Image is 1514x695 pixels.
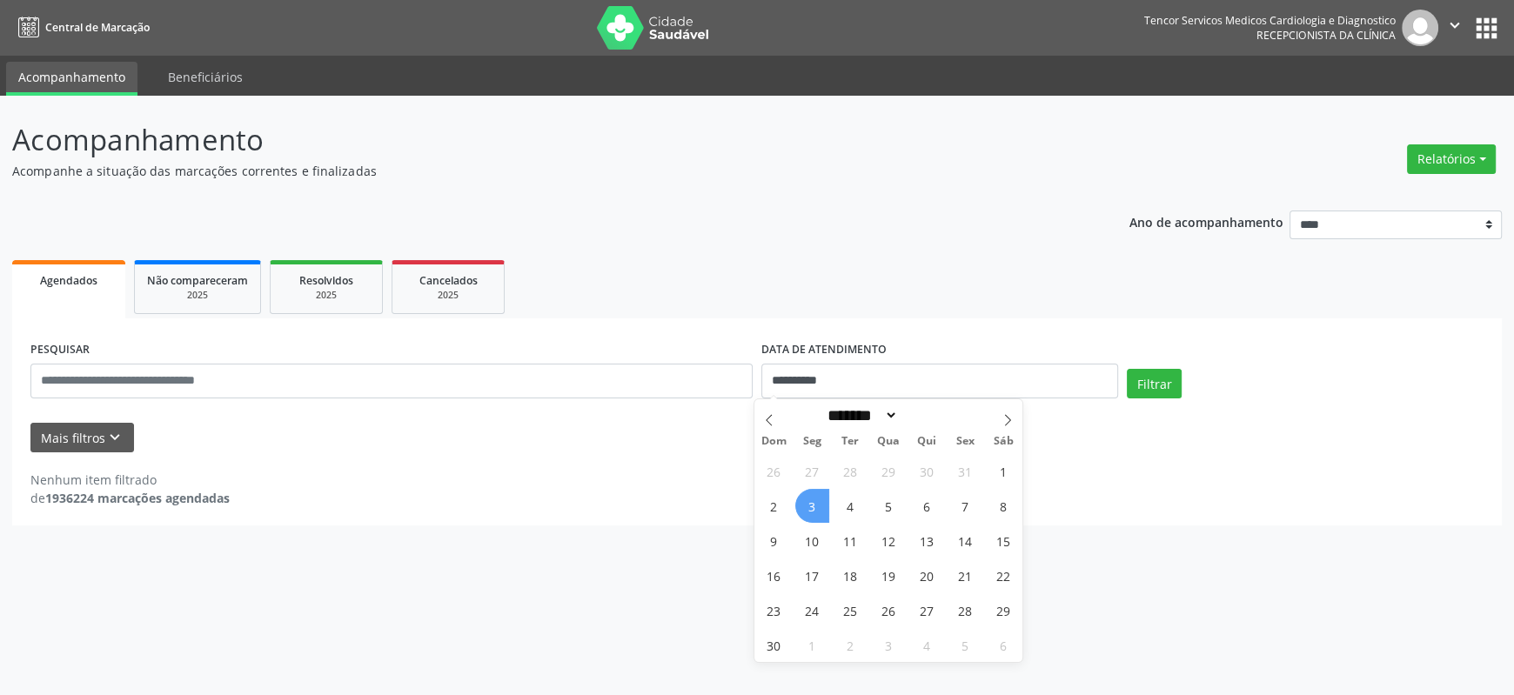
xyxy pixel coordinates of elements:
[821,406,898,424] select: Month
[1256,28,1396,43] span: Recepcionista da clínica
[1144,13,1396,28] div: Tencor Servicos Medicos Cardiologia e Diagnostico
[795,454,829,488] span: Outubro 27, 2025
[948,628,982,662] span: Dezembro 5, 2025
[283,289,370,302] div: 2025
[757,628,791,662] span: Novembro 30, 2025
[40,273,97,288] span: Agendados
[12,118,1055,162] p: Acompanhamento
[757,454,791,488] span: Outubro 26, 2025
[45,20,150,35] span: Central de Marcação
[1438,10,1471,46] button: 
[898,406,955,424] input: Year
[1445,16,1464,35] i: 
[1407,144,1496,174] button: Relatórios
[910,524,944,558] span: Novembro 13, 2025
[795,524,829,558] span: Novembro 10, 2025
[834,454,868,488] span: Outubro 28, 2025
[910,593,944,627] span: Novembro 27, 2025
[986,628,1020,662] span: Dezembro 6, 2025
[12,13,150,42] a: Central de Marcação
[45,490,230,506] strong: 1936224 marcações agendadas
[1129,211,1283,232] p: Ano de acompanhamento
[30,471,230,489] div: Nenhum item filtrado
[147,289,248,302] div: 2025
[910,558,944,592] span: Novembro 20, 2025
[948,593,982,627] span: Novembro 28, 2025
[910,628,944,662] span: Dezembro 4, 2025
[834,628,868,662] span: Dezembro 2, 2025
[910,454,944,488] span: Outubro 30, 2025
[910,489,944,523] span: Novembro 6, 2025
[1471,13,1502,43] button: apps
[872,454,906,488] span: Outubro 29, 2025
[405,289,492,302] div: 2025
[869,436,908,447] span: Qua
[156,62,255,92] a: Beneficiários
[757,489,791,523] span: Novembro 2, 2025
[984,436,1022,447] span: Sáb
[946,436,984,447] span: Sex
[795,558,829,592] span: Novembro 17, 2025
[872,524,906,558] span: Novembro 12, 2025
[12,162,1055,180] p: Acompanhe a situação das marcações correntes e finalizadas
[872,558,906,592] span: Novembro 19, 2025
[872,489,906,523] span: Novembro 5, 2025
[757,524,791,558] span: Novembro 9, 2025
[299,273,353,288] span: Resolvidos
[795,593,829,627] span: Novembro 24, 2025
[834,524,868,558] span: Novembro 11, 2025
[761,337,887,364] label: DATA DE ATENDIMENTO
[834,558,868,592] span: Novembro 18, 2025
[795,628,829,662] span: Dezembro 1, 2025
[1402,10,1438,46] img: img
[105,428,124,447] i: keyboard_arrow_down
[419,273,478,288] span: Cancelados
[831,436,869,447] span: Ter
[986,454,1020,488] span: Novembro 1, 2025
[948,558,982,592] span: Novembro 21, 2025
[948,454,982,488] span: Outubro 31, 2025
[986,524,1020,558] span: Novembro 15, 2025
[30,489,230,507] div: de
[872,593,906,627] span: Novembro 26, 2025
[986,593,1020,627] span: Novembro 29, 2025
[6,62,137,96] a: Acompanhamento
[1127,369,1182,398] button: Filtrar
[872,628,906,662] span: Dezembro 3, 2025
[795,489,829,523] span: Novembro 3, 2025
[30,423,134,453] button: Mais filtroskeyboard_arrow_down
[986,489,1020,523] span: Novembro 8, 2025
[948,524,982,558] span: Novembro 14, 2025
[948,489,982,523] span: Novembro 7, 2025
[757,558,791,592] span: Novembro 16, 2025
[754,436,793,447] span: Dom
[908,436,946,447] span: Qui
[147,273,248,288] span: Não compareceram
[793,436,831,447] span: Seg
[986,558,1020,592] span: Novembro 22, 2025
[834,593,868,627] span: Novembro 25, 2025
[30,337,90,364] label: PESQUISAR
[757,593,791,627] span: Novembro 23, 2025
[834,489,868,523] span: Novembro 4, 2025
